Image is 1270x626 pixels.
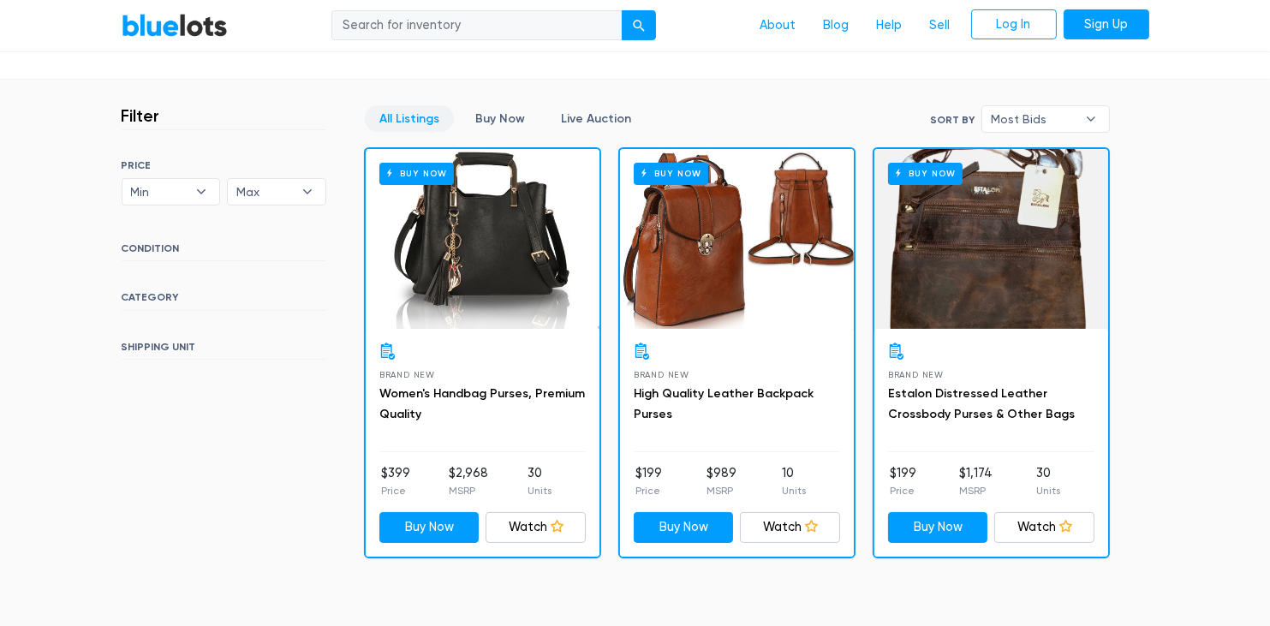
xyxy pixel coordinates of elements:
[810,9,863,42] a: Blog
[888,163,963,184] h6: Buy Now
[620,149,854,329] a: Buy Now
[381,483,410,498] p: Price
[366,149,599,329] a: Buy Now
[183,179,219,205] b: ▾
[379,512,480,543] a: Buy Now
[874,149,1108,329] a: Buy Now
[486,512,586,543] a: Watch
[959,464,993,498] li: $1,174
[122,13,228,38] a: BlueLots
[289,179,325,205] b: ▾
[379,163,454,184] h6: Buy Now
[331,10,623,41] input: Search for inventory
[707,464,736,498] li: $989
[1064,9,1149,40] a: Sign Up
[971,9,1057,40] a: Log In
[1036,464,1060,498] li: 30
[131,179,188,205] span: Min
[888,512,988,543] a: Buy Now
[1073,106,1109,132] b: ▾
[634,386,814,421] a: High Quality Leather Backpack Purses
[122,291,326,310] h6: CATEGORY
[888,370,944,379] span: Brand New
[959,483,993,498] p: MSRP
[890,464,916,498] li: $199
[930,112,975,128] label: Sort By
[740,512,840,543] a: Watch
[707,483,736,498] p: MSRP
[236,179,293,205] span: Max
[634,163,708,184] h6: Buy Now
[381,464,410,498] li: $399
[122,159,326,171] h6: PRICE
[635,483,662,498] p: Price
[449,464,488,498] li: $2,968
[546,105,646,132] a: Live Auction
[890,483,916,498] p: Price
[122,105,160,126] h3: Filter
[1036,483,1060,498] p: Units
[782,464,806,498] li: 10
[365,105,454,132] a: All Listings
[379,370,435,379] span: Brand New
[634,512,734,543] a: Buy Now
[635,464,662,498] li: $199
[747,9,810,42] a: About
[122,242,326,261] h6: CONDITION
[994,512,1094,543] a: Watch
[888,386,1075,421] a: Estalon Distressed Leather Crossbody Purses & Other Bags
[449,483,488,498] p: MSRP
[782,483,806,498] p: Units
[634,370,689,379] span: Brand New
[528,464,552,498] li: 30
[916,9,964,42] a: Sell
[122,341,326,360] h6: SHIPPING UNIT
[379,386,585,421] a: Women's Handbag Purses, Premium Quality
[528,483,552,498] p: Units
[991,106,1076,132] span: Most Bids
[461,105,540,132] a: Buy Now
[863,9,916,42] a: Help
